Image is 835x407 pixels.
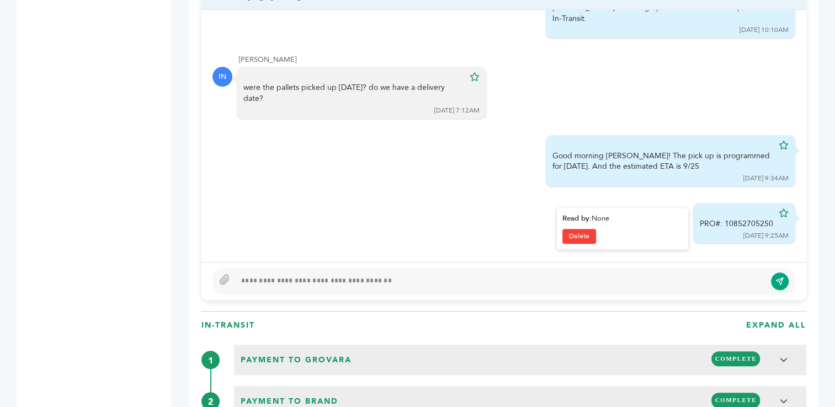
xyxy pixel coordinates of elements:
[740,25,789,35] div: [DATE] 10:10AM
[743,231,789,240] div: [DATE] 9:25AM
[743,174,789,183] div: [DATE] 9:34AM
[552,2,773,24] div: [PERSON_NAME] of Lading upload success. Order updated to In-Transit.
[562,213,592,223] strong: Read by:
[711,351,760,366] span: COMPLETE
[562,229,596,244] a: Delete
[434,106,480,115] div: [DATE] 7:12AM
[562,213,683,223] div: None
[243,82,464,104] div: were the pallets picked up [DATE]? do we have a delivery date?
[237,351,355,369] span: Payment to Grovara
[700,218,773,229] div: PRO#: 10852705250
[239,55,795,65] div: [PERSON_NAME]
[746,320,806,331] h3: EXPAND ALL
[212,67,232,87] div: IN
[201,320,255,331] h3: In-Transit
[552,151,773,172] div: Good morning [PERSON_NAME]! The pick up is programmed for [DATE]. And the estimated ETA is 9/25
